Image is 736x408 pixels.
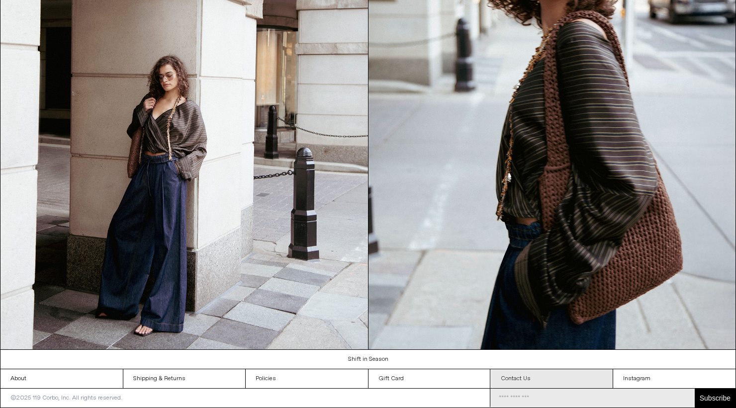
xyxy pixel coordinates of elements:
a: Contact Us [491,369,613,388]
a: Shift in Season [0,350,736,369]
a: Gift Card [368,369,491,388]
a: Shipping & Returns [123,369,246,388]
input: Email Address [490,389,694,408]
a: Policies [246,369,368,388]
button: Subscribe [695,389,736,408]
p: ©2025 119 Corbo, Inc. All rights reserved. [0,389,132,408]
a: About [0,369,123,388]
a: Instagram [613,369,736,388]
